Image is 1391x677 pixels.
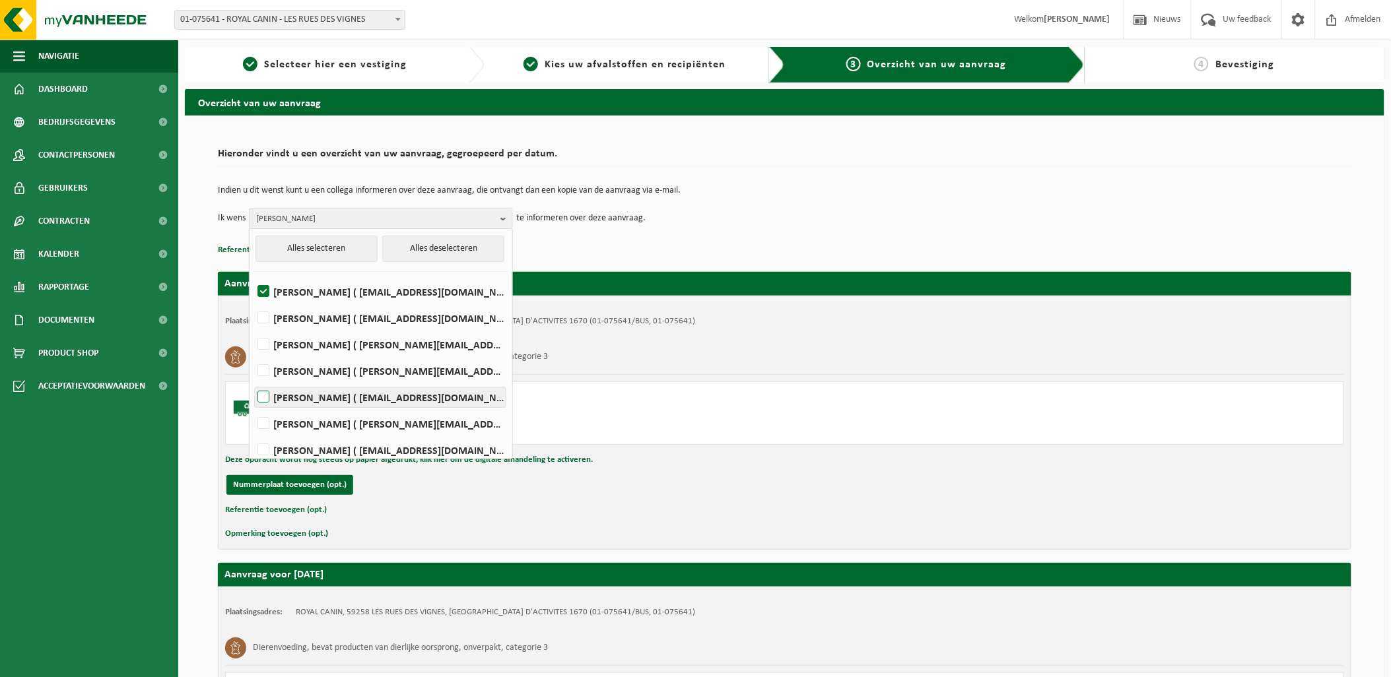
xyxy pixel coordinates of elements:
h3: Dierenvoeding, bevat producten van dierlijke oorsprong, onverpakt, categorie 3 [253,637,548,659]
span: 01-075641 - ROYAL CANIN - LES RUES DES VIGNES [175,11,405,29]
span: Navigatie [38,40,79,73]
button: Referentie toevoegen (opt.) [225,501,327,519]
span: Contracten [38,205,90,238]
span: Kalender [38,238,79,271]
label: [PERSON_NAME] ( [PERSON_NAME][EMAIL_ADDRESS][DOMAIN_NAME] ) [255,361,506,381]
button: Alles selecteren [255,236,378,262]
button: [PERSON_NAME] [249,209,513,228]
label: [PERSON_NAME] ( [EMAIL_ADDRESS][DOMAIN_NAME] ) [255,282,506,302]
span: Bedrijfsgegevens [38,106,116,139]
label: [PERSON_NAME] ( [EMAIL_ADDRESS][DOMAIN_NAME] ) [255,440,506,460]
button: Deze opdracht wordt nog steeds op papier afgedrukt, klik hier om de digitale afhandeling te activ... [225,451,593,468]
h2: Hieronder vindt u een overzicht van uw aanvraag, gegroepeerd per datum. [218,148,1351,166]
strong: [PERSON_NAME] [1044,15,1110,24]
div: Aantal: 1 [285,427,838,437]
strong: Plaatsingsadres: [225,608,283,616]
img: BL-SO-LV.png [232,389,272,428]
span: Selecteer hier een vestiging [264,59,407,70]
span: 1 [243,57,257,71]
span: Product Shop [38,337,98,370]
span: 01-075641 - ROYAL CANIN - LES RUES DES VIGNES [174,10,405,30]
strong: Plaatsingsadres: [225,317,283,325]
span: 2 [524,57,538,71]
span: Dashboard [38,73,88,106]
span: Kies uw afvalstoffen en recipiënten [545,59,726,70]
button: Opmerking toevoegen (opt.) [225,525,328,542]
span: Rapportage [38,271,89,304]
button: Alles deselecteren [382,236,504,262]
label: [PERSON_NAME] ( [EMAIL_ADDRESS][DOMAIN_NAME] ) [255,387,506,407]
span: [PERSON_NAME] [256,209,495,229]
p: Ik wens [218,209,246,228]
span: 4 [1194,57,1209,71]
span: Documenten [38,304,94,337]
button: Nummerplaat toevoegen (opt.) [226,475,353,495]
strong: Aanvraag voor [DATE] [224,278,323,289]
p: Indien u dit wenst kunt u een collega informeren over deze aanvraag, die ontvangt dan een kopie v... [218,186,1351,195]
label: [PERSON_NAME] ( [PERSON_NAME][EMAIL_ADDRESS][DOMAIN_NAME] ) [255,414,506,434]
div: Zelfaanlevering [285,410,838,420]
span: Overzicht van uw aanvraag [867,59,1007,70]
h2: Overzicht van uw aanvraag [185,89,1384,115]
span: Bevestiging [1215,59,1274,70]
a: 1Selecteer hier een vestiging [191,57,458,73]
p: te informeren over deze aanvraag. [516,209,646,228]
span: 3 [846,57,861,71]
strong: Aanvraag voor [DATE] [224,569,323,580]
label: [PERSON_NAME] ( [PERSON_NAME][EMAIL_ADDRESS][DOMAIN_NAME] ) [255,335,506,354]
label: [PERSON_NAME] ( [EMAIL_ADDRESS][DOMAIN_NAME] ) [255,308,506,328]
a: 2Kies uw afvalstoffen en recipiënten [491,57,758,73]
button: Referentie toevoegen (opt.) [218,242,320,259]
span: Contactpersonen [38,139,115,172]
td: ROYAL CANIN, 59258 LES RUES DES VIGNES, [GEOGRAPHIC_DATA] D'ACTIVITES 1670 (01-075641/BUS, 01-075... [296,607,695,618]
span: Gebruikers [38,172,88,205]
span: Acceptatievoorwaarden [38,370,145,403]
